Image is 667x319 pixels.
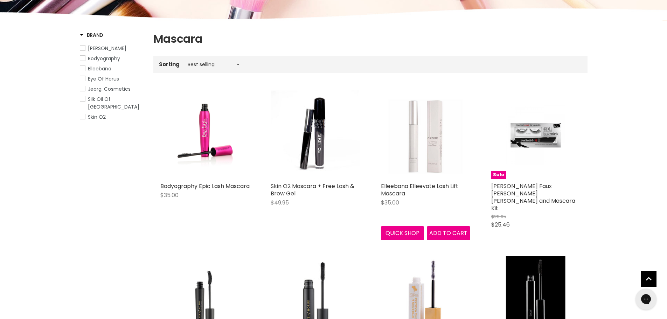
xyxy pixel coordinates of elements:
a: Bodyography [80,55,145,62]
span: $35.00 [160,191,179,199]
h1: Mascara [153,32,588,46]
a: Elleebana [80,65,145,72]
a: Eye Of Horus [80,75,145,83]
button: Quick shop [381,226,424,240]
a: Ardell Faux Mink Lash and Mascara KitSale [491,90,581,179]
img: Ardell Faux Mink Lash and Mascara Kit [506,90,565,179]
iframe: Gorgias live chat messenger [632,286,660,312]
span: Jeorg. Cosmetics [88,85,131,92]
a: Ardell [80,44,145,52]
a: Skin O2 [80,113,145,121]
img: Skin O2 Mascara + Free Lash & Brow Gel [271,90,360,179]
span: Add to cart [429,229,467,237]
span: $29.95 [491,213,506,220]
span: $49.95 [271,199,289,207]
a: Elleebana Elleevate Lash Lift Mascara [381,182,458,197]
span: Eye Of Horus [88,75,119,82]
span: Bodyography [88,55,120,62]
a: Skin O2 Mascara + Free Lash & Brow Gel [271,182,354,197]
a: Bodyography Epic Lash Mascara [160,90,250,179]
span: [PERSON_NAME] [88,45,126,52]
span: $35.00 [381,199,399,207]
span: Elleebana [88,65,111,72]
img: Elleebana Elleevate Lash Lift Mascara [381,90,470,179]
a: Silk Oil Of Morocco [80,95,145,111]
h3: Brand [80,32,104,39]
a: Bodyography Epic Lash Mascara [160,182,250,190]
span: Sale [491,171,506,179]
a: Jeorg. Cosmetics [80,85,145,93]
button: Add to cart [427,226,470,240]
span: $25.46 [491,221,510,229]
a: [PERSON_NAME] Faux [PERSON_NAME] [PERSON_NAME] and Mascara Kit [491,182,575,212]
span: Silk Oil Of [GEOGRAPHIC_DATA] [88,96,139,110]
label: Sorting [159,61,180,67]
img: Bodyography Epic Lash Mascara [169,90,241,179]
span: Skin O2 [88,113,106,120]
